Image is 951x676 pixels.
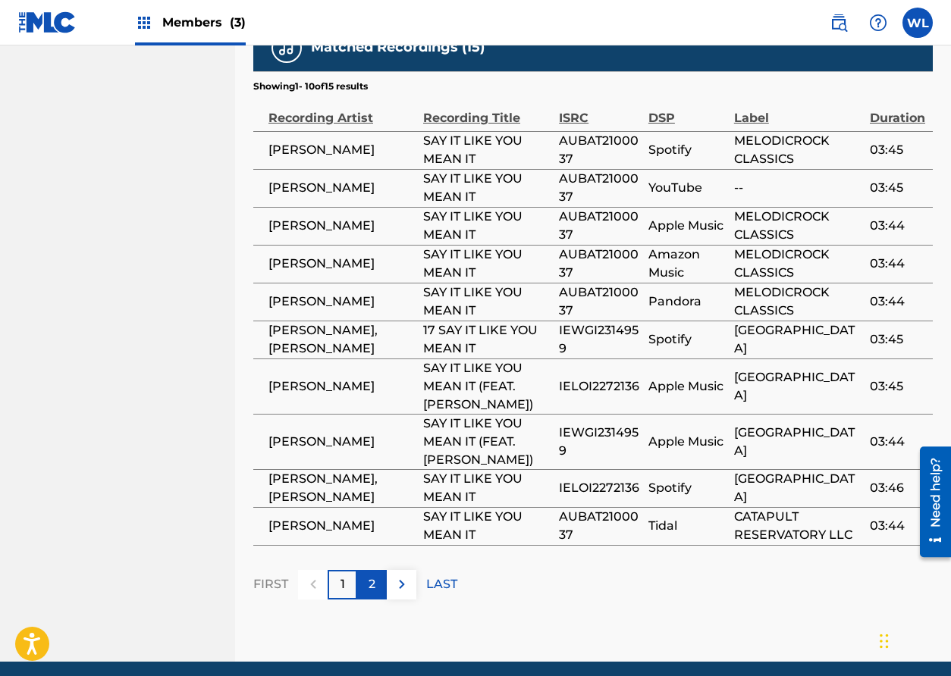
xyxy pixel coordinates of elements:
span: Apple Music [648,377,727,396]
span: MELODICROCK CLASSICS [734,246,862,282]
span: 03:46 [870,479,925,497]
span: MELODICROCK CLASSICS [734,132,862,168]
div: DSP [648,93,727,127]
div: ISRC [559,93,641,127]
img: help [869,14,887,32]
img: Top Rightsholders [135,14,153,32]
span: -- [734,179,862,197]
span: [PERSON_NAME] [268,179,416,197]
p: Showing 1 - 10 of 15 results [253,80,368,93]
span: YouTube [648,179,727,197]
span: 03:44 [870,255,925,273]
p: LAST [426,575,457,593]
div: Recording Title [423,93,551,127]
span: [PERSON_NAME] [268,293,416,311]
img: search [830,14,848,32]
p: FIRST [253,575,288,593]
span: [PERSON_NAME] [268,517,416,535]
span: 03:45 [870,141,925,159]
div: Recording Artist [268,93,416,127]
span: AUBAT2100037 [559,246,641,282]
p: 1 [341,575,345,593]
span: IEWGI2314959 [559,321,641,358]
span: [GEOGRAPHIC_DATA] [734,321,862,358]
span: Members [162,14,246,31]
span: [PERSON_NAME] [268,377,416,396]
img: right [393,575,411,593]
span: [PERSON_NAME] [268,433,416,451]
span: [GEOGRAPHIC_DATA] [734,470,862,506]
div: Help [863,8,893,38]
span: Spotify [648,141,727,159]
span: MELODICROCK CLASSICS [734,208,862,244]
span: AUBAT2100037 [559,283,641,320]
span: SAY IT LIKE YOU MEAN IT (FEAT. [PERSON_NAME]) [423,415,551,469]
span: 03:45 [870,330,925,349]
a: Public Search [824,8,854,38]
div: User Menu [902,8,933,38]
div: Drag [880,618,889,664]
span: SAY IT LIKE YOU MEAN IT [423,208,551,244]
span: AUBAT2100037 [559,170,641,206]
span: 03:45 [870,179,925,197]
span: [GEOGRAPHIC_DATA] [734,424,862,460]
span: 03:44 [870,517,925,535]
span: [GEOGRAPHIC_DATA] [734,368,862,405]
span: [PERSON_NAME] [268,255,416,273]
span: SAY IT LIKE YOU MEAN IT (FEAT. [PERSON_NAME]) [423,359,551,414]
img: Matched Recordings [278,39,296,57]
span: 03:44 [870,293,925,311]
div: Duration [870,93,925,127]
h5: Matched Recordings (15) [311,39,485,56]
span: SAY IT LIKE YOU MEAN IT [423,283,551,320]
span: [PERSON_NAME],[PERSON_NAME] [268,321,416,358]
span: (3) [230,15,246,30]
span: SAY IT LIKE YOU MEAN IT [423,170,551,206]
span: AUBAT2100037 [559,208,641,244]
span: IELOI2272136 [559,479,641,497]
span: CATAPULT RESERVATORY LLC [734,508,862,544]
span: AUBAT2100037 [559,508,641,544]
iframe: Resource Center [909,437,951,566]
span: SAY IT LIKE YOU MEAN IT [423,246,551,282]
span: SAY IT LIKE YOU MEAN IT [423,508,551,544]
span: Apple Music [648,433,727,451]
span: MELODICROCK CLASSICS [734,283,862,320]
span: Spotify [648,330,727,349]
img: MLC Logo [18,11,77,33]
span: 03:44 [870,433,925,451]
span: IEWGI2314959 [559,424,641,460]
span: SAY IT LIKE YOU MEAN IT [423,132,551,168]
span: [PERSON_NAME],[PERSON_NAME] [268,470,416,506]
p: 2 [369,575,375,593]
span: 03:45 [870,377,925,396]
span: 03:44 [870,217,925,235]
span: SAY IT LIKE YOU MEAN IT [423,470,551,506]
iframe: Chat Widget [875,603,951,676]
span: [PERSON_NAME] [268,141,416,159]
span: Apple Music [648,217,727,235]
span: 17 SAY IT LIKE YOU MEAN IT [423,321,551,358]
div: Label [734,93,862,127]
span: Spotify [648,479,727,497]
span: Amazon Music [648,246,727,282]
span: Pandora [648,293,727,311]
span: AUBAT2100037 [559,132,641,168]
span: [PERSON_NAME] [268,217,416,235]
span: IELOI2272136 [559,377,641,396]
span: Tidal [648,517,727,535]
